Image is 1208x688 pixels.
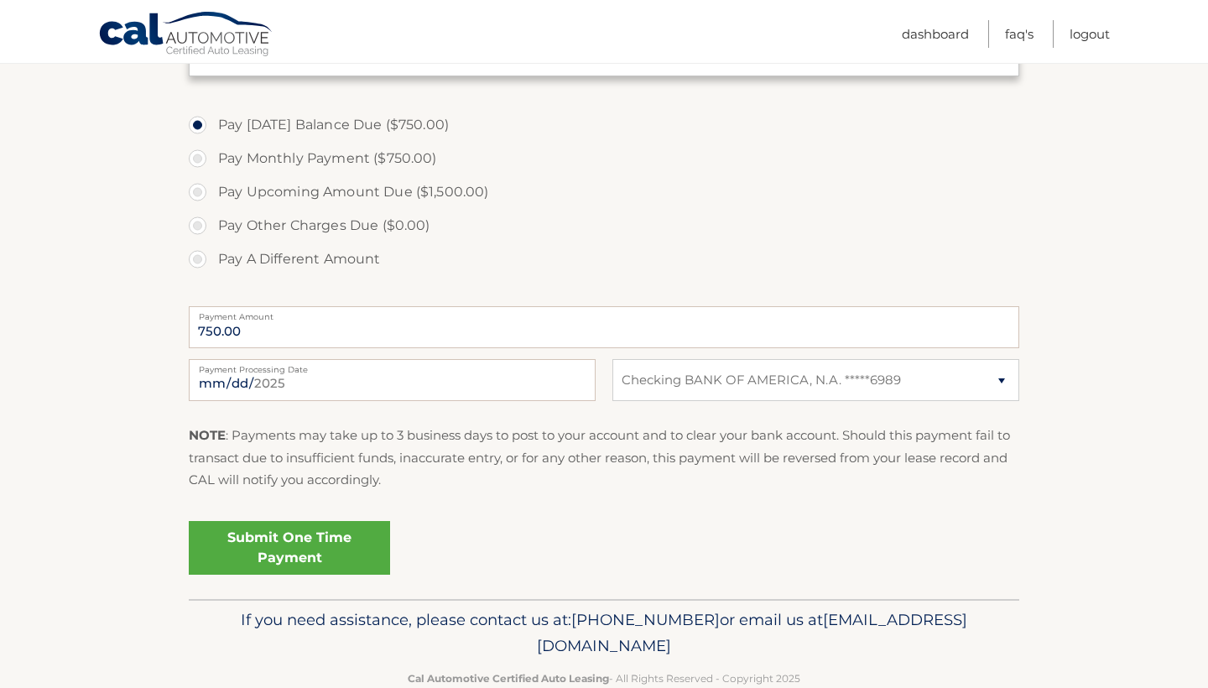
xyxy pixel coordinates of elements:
a: Submit One Time Payment [189,521,390,575]
label: Pay Upcoming Amount Due ($1,500.00) [189,175,1019,209]
p: If you need assistance, please contact us at: or email us at [200,607,1008,660]
label: Payment Processing Date [189,359,596,373]
a: Logout [1070,20,1110,48]
input: Payment Date [189,359,596,401]
a: Dashboard [902,20,969,48]
p: - All Rights Reserved - Copyright 2025 [200,670,1008,687]
a: Cal Automotive [98,11,274,60]
span: [PHONE_NUMBER] [571,610,720,629]
label: Pay A Different Amount [189,242,1019,276]
label: Payment Amount [189,306,1019,320]
label: Pay [DATE] Balance Due ($750.00) [189,108,1019,142]
strong: Cal Automotive Certified Auto Leasing [408,672,609,685]
label: Pay Other Charges Due ($0.00) [189,209,1019,242]
input: Payment Amount [189,306,1019,348]
a: FAQ's [1005,20,1034,48]
label: Pay Monthly Payment ($750.00) [189,142,1019,175]
strong: NOTE [189,427,226,443]
p: : Payments may take up to 3 business days to post to your account and to clear your bank account.... [189,425,1019,491]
